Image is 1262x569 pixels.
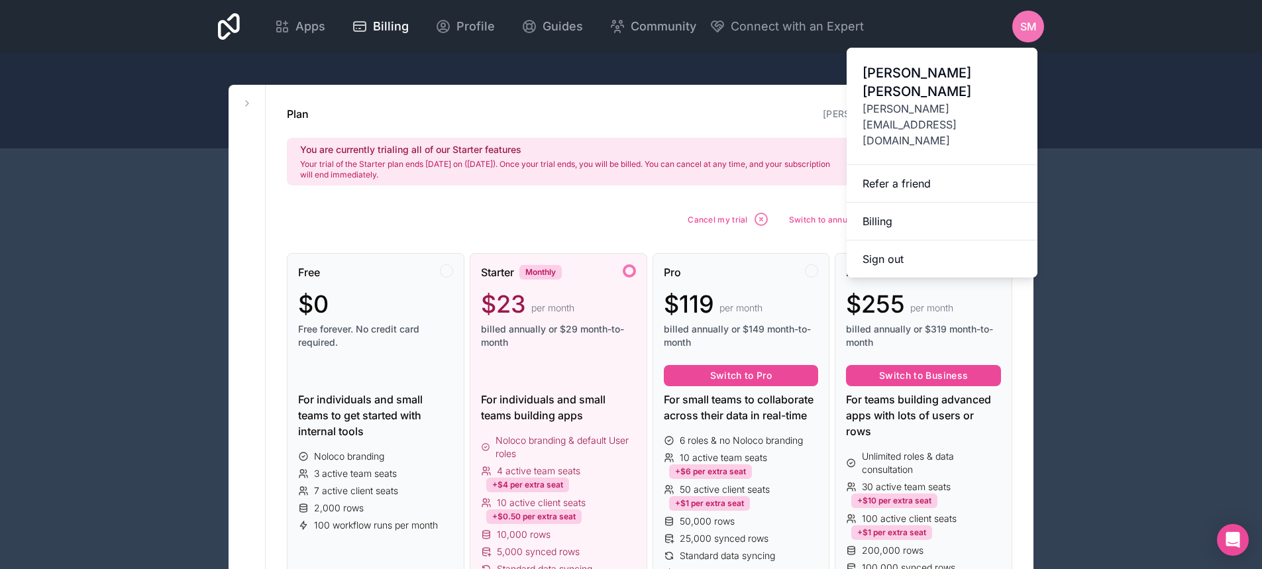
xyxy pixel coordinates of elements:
span: [PERSON_NAME][EMAIL_ADDRESS][DOMAIN_NAME] [863,101,1022,148]
span: 10,000 rows [497,528,551,541]
span: 30 active team seats [862,480,951,493]
div: +$4 per extra seat [486,478,569,492]
span: per month [719,301,762,315]
span: per month [531,301,574,315]
span: 10 active team seats [680,451,767,464]
span: $0 [298,291,329,317]
button: Cancel my trial [683,207,774,232]
span: 2,000 rows [314,501,364,515]
span: $23 [481,291,526,317]
span: 200,000 rows [862,544,923,557]
a: Guides [511,12,594,41]
span: billed annually or $149 month-to-month [664,323,819,349]
span: Cancel my trial [688,215,748,225]
a: Profile [425,12,505,41]
span: 100 active client seats [862,512,957,525]
span: $119 [664,291,714,317]
div: Open Intercom Messenger [1217,524,1249,556]
span: SM [1020,19,1037,34]
h1: Plan [287,106,309,122]
div: +$6 per extra seat [669,464,752,479]
span: 10 active client seats [497,496,586,509]
div: For individuals and small teams to get started with internal tools [298,391,453,439]
a: Apps [264,12,336,41]
a: Billing [341,12,419,41]
span: billed annually or $319 month-to-month [846,323,1001,349]
span: Community [631,17,696,36]
button: Switch to Business [846,365,1001,386]
span: Unlimited roles & data consultation [862,450,1001,476]
div: For small teams to collaborate across their data in real-time [664,391,819,423]
span: billed annually or $29 month-to-month [481,323,636,349]
div: For teams building advanced apps with lots of users or rows [846,391,1001,439]
span: Connect with an Expert [731,17,864,36]
button: Sign out [847,240,1037,278]
span: Profile [456,17,495,36]
span: Switch to annual plan [789,215,873,225]
span: 6 roles & no Noloco branding [680,434,803,447]
span: $255 [846,291,905,317]
span: Apps [295,17,325,36]
a: [PERSON_NAME]-workspace [823,108,956,119]
a: Community [599,12,707,41]
span: 100 workflow runs per month [314,519,438,532]
span: Free [298,264,320,280]
span: Billing [373,17,409,36]
span: Guides [543,17,583,36]
span: Free forever. No credit card required. [298,323,453,349]
h2: You are currently trialing all of our Starter features [300,143,840,156]
span: Starter [481,264,514,280]
span: Noloco branding [314,450,384,463]
div: +$1 per extra seat [851,525,932,540]
div: +$10 per extra seat [851,493,937,508]
div: Monthly [519,265,562,280]
a: Billing [847,203,1037,240]
span: 50,000 rows [680,515,735,528]
div: For individuals and small teams building apps [481,391,636,423]
button: Connect with an Expert [710,17,864,36]
span: 3 active team seats [314,467,397,480]
p: Your trial of the Starter plan ends [DATE] on ([DATE]). Once your trial ends, you will be billed.... [300,159,840,180]
button: Switch to Pro [664,365,819,386]
span: Standard data syncing [680,549,775,562]
div: +$1 per extra seat [669,496,750,511]
button: Switch to annual plan [784,207,899,232]
span: 4 active team seats [497,464,580,478]
span: 50 active client seats [680,483,770,496]
span: Pro [664,264,681,280]
span: 7 active client seats [314,484,398,497]
span: Noloco branding & default User roles [496,434,635,460]
span: 5,000 synced rows [497,545,580,558]
div: +$0.50 per extra seat [486,509,582,524]
span: per month [910,301,953,315]
a: Refer a friend [847,165,1037,203]
span: [PERSON_NAME] [PERSON_NAME] [863,64,1022,101]
span: 25,000 synced rows [680,532,768,545]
